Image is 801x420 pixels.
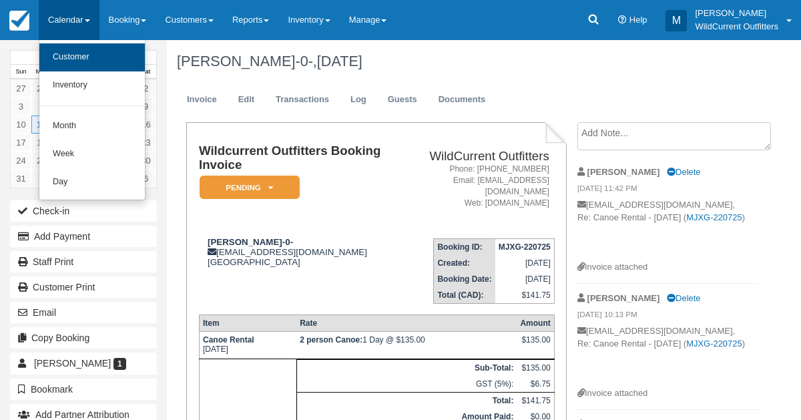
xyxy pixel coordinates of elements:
[39,140,145,168] a: Week
[113,358,126,370] span: 1
[405,150,549,164] h2: WildCurrent Outfitters
[136,79,156,97] a: 2
[10,327,157,349] button: Copy Booking
[434,239,495,256] th: Booking ID:
[499,242,551,252] strong: MJXG-220725
[31,152,52,170] a: 25
[10,251,157,272] a: Staff Print
[31,79,52,97] a: 28
[136,134,156,152] a: 23
[39,112,145,140] a: Month
[495,287,555,304] td: $141.75
[136,65,156,79] th: Sat
[199,144,400,172] h1: Wildcurrent Outfitters Booking Invoice
[378,87,427,113] a: Guests
[577,183,758,198] em: [DATE] 11:42 PM
[10,379,157,400] button: Bookmark
[11,134,31,152] a: 17
[434,287,495,304] th: Total (CAD):
[208,237,293,247] strong: [PERSON_NAME]-0-
[340,87,376,113] a: Log
[31,170,52,188] a: 1
[296,376,517,393] td: GST (5%):
[31,97,52,116] a: 4
[296,315,517,332] th: Rate
[587,293,660,303] strong: [PERSON_NAME]
[667,293,700,303] a: Delete
[577,261,758,274] div: Invoice attached
[517,360,554,377] td: $135.00
[136,116,156,134] a: 16
[577,387,758,400] div: Invoice attached
[517,376,554,393] td: $6.75
[10,226,157,247] button: Add Payment
[10,276,157,298] a: Customer Print
[296,393,517,409] th: Total:
[11,65,31,79] th: Sun
[203,335,254,345] strong: Canoe Rental
[11,152,31,170] a: 24
[10,200,157,222] button: Check-in
[136,152,156,170] a: 30
[39,40,146,200] ul: Calendar
[686,339,742,349] a: MJXG-220725
[39,43,145,71] a: Customer
[136,170,156,188] a: 6
[11,97,31,116] a: 3
[199,332,296,359] td: [DATE]
[200,176,300,199] em: Pending
[618,16,627,25] i: Help
[266,87,339,113] a: Transactions
[10,302,157,323] button: Email
[296,360,517,377] th: Sub-Total:
[10,353,157,374] a: [PERSON_NAME] 1
[587,167,660,177] strong: [PERSON_NAME]
[577,309,758,324] em: [DATE] 10:13 PM
[495,255,555,271] td: [DATE]
[34,358,111,369] span: [PERSON_NAME]
[199,175,295,200] a: Pending
[9,11,29,31] img: checkfront-main-nav-mini-logo.png
[177,87,227,113] a: Invoice
[199,237,400,267] div: [EMAIL_ADDRESS][DOMAIN_NAME] [GEOGRAPHIC_DATA]
[434,255,495,271] th: Created:
[517,393,554,409] td: $141.75
[665,10,687,31] div: M
[495,271,555,287] td: [DATE]
[39,168,145,196] a: Day
[31,134,52,152] a: 18
[429,87,496,113] a: Documents
[629,15,647,25] span: Help
[11,116,31,134] a: 10
[11,170,31,188] a: 31
[405,164,549,210] address: Phone: [PHONE_NUMBER] Email: [EMAIL_ADDRESS][DOMAIN_NAME] Web: [DOMAIN_NAME]
[228,87,264,113] a: Edit
[31,116,52,134] a: 11
[199,315,296,332] th: Item
[517,315,554,332] th: Amount
[434,271,495,287] th: Booking Date:
[317,53,362,69] span: [DATE]
[695,20,778,33] p: WildCurrent Outfitters
[300,335,362,345] strong: 2 person Canoe
[136,97,156,116] a: 9
[39,71,145,99] a: Inventory
[11,79,31,97] a: 27
[177,53,758,69] h1: [PERSON_NAME]-0-,
[577,325,758,387] p: [EMAIL_ADDRESS][DOMAIN_NAME], Re: Canoe Rental - [DATE] ( )
[520,335,550,355] div: $135.00
[31,65,52,79] th: Mon
[686,212,742,222] a: MJXG-220725
[296,332,517,359] td: 1 Day @ $135.00
[667,167,700,177] a: Delete
[577,199,758,261] p: [EMAIL_ADDRESS][DOMAIN_NAME], Re: Canoe Rental - [DATE] ( )
[695,7,778,20] p: [PERSON_NAME]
